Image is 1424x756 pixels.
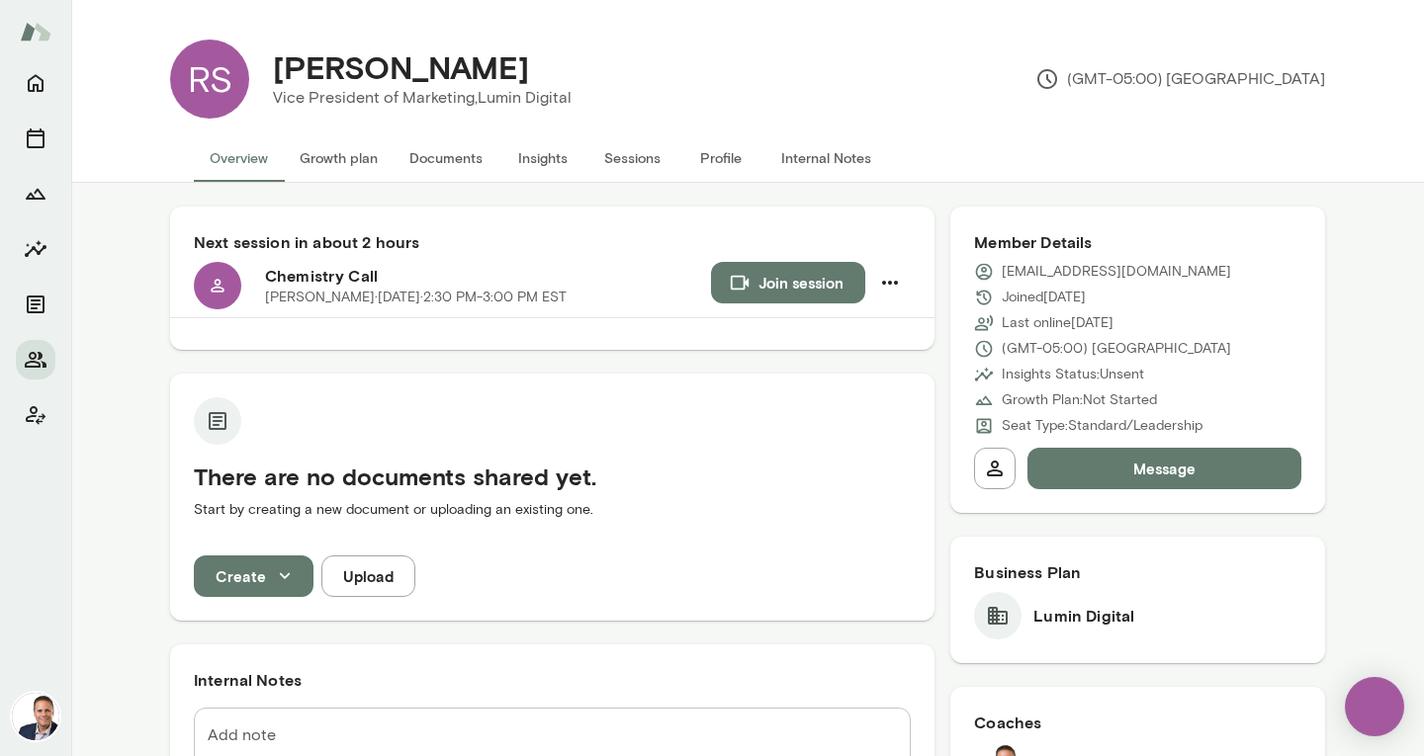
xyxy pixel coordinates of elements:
button: Join session [711,262,865,303]
p: Last online [DATE] [1002,313,1113,333]
img: Mento [20,13,51,50]
h6: Lumin Digital [1033,604,1134,628]
button: Sessions [587,134,676,182]
button: Home [16,63,55,103]
p: Vice President of Marketing, Lumin Digital [273,86,572,110]
button: Create [194,555,313,597]
p: [PERSON_NAME] · [DATE] · 2:30 PM-3:00 PM EST [265,288,567,307]
h6: Coaches [974,711,1301,734]
button: Insights [498,134,587,182]
img: Jon Fraser [12,693,59,740]
button: Insights [16,229,55,269]
h6: Member Details [974,230,1301,254]
button: Documents [16,285,55,324]
p: Insights Status: Unsent [1002,365,1144,384]
p: (GMT-05:00) [GEOGRAPHIC_DATA] [1035,67,1325,91]
p: Seat Type: Standard/Leadership [1002,416,1202,436]
button: Upload [321,555,415,597]
button: Client app [16,395,55,435]
p: [EMAIL_ADDRESS][DOMAIN_NAME] [1002,262,1231,282]
p: (GMT-05:00) [GEOGRAPHIC_DATA] [1002,339,1231,359]
h5: There are no documents shared yet. [194,461,911,492]
p: Growth Plan: Not Started [1002,390,1157,410]
button: Overview [194,134,284,182]
button: Members [16,340,55,379]
button: Message [1027,448,1301,489]
button: Documents [394,134,498,182]
h6: Internal Notes [194,668,911,692]
h6: Chemistry Call [265,264,711,288]
h6: Next session in about 2 hours [194,230,911,254]
h4: [PERSON_NAME] [273,48,529,86]
p: Joined [DATE] [1002,288,1086,307]
button: Growth Plan [16,174,55,213]
h6: Business Plan [974,560,1301,584]
div: RS [170,40,249,119]
p: Start by creating a new document or uploading an existing one. [194,500,911,520]
button: Profile [676,134,765,182]
button: Sessions [16,119,55,158]
button: Growth plan [284,134,394,182]
button: Internal Notes [765,134,887,182]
